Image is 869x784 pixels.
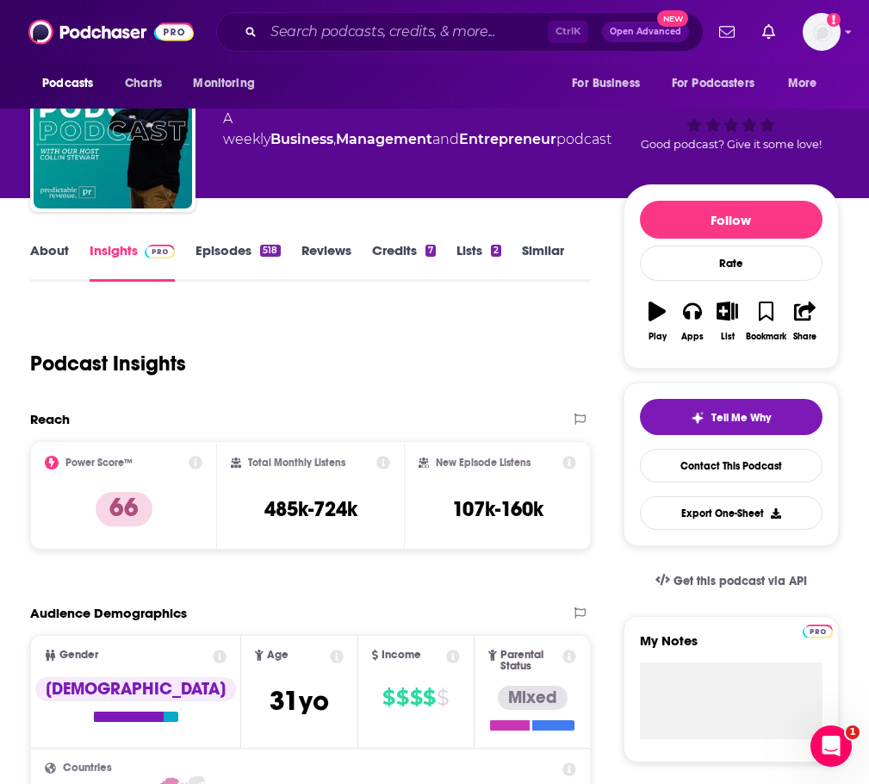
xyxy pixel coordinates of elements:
span: Charts [125,72,162,96]
a: Pro website [803,622,833,638]
div: Rate [640,246,822,281]
a: Similar [522,242,564,282]
span: Get this podcast via API [673,574,807,588]
a: Show notifications dropdown [755,17,782,47]
span: Ctrl K [548,21,588,43]
label: My Notes [640,632,822,663]
h3: 107k-160k [452,496,543,522]
div: A weekly podcast [223,109,624,150]
span: $ [396,684,408,712]
div: [DEMOGRAPHIC_DATA] [35,677,236,701]
a: Credits7 [372,242,436,282]
button: Open AdvancedNew [602,22,689,42]
button: open menu [181,67,276,100]
span: New [657,10,688,27]
img: Podchaser Pro [803,625,833,638]
svg: Add a profile image [827,13,841,27]
button: open menu [776,67,839,100]
a: Charts [114,67,172,100]
input: Search podcasts, credits, & more... [264,18,548,46]
p: 66 [96,492,152,526]
span: and [432,131,459,147]
button: Share [787,290,822,352]
button: open menu [560,67,661,100]
button: tell me why sparkleTell Me Why [640,399,822,435]
span: Podcasts [42,72,93,96]
img: Podchaser - Follow, Share and Rate Podcasts [28,16,194,48]
a: Reviews [301,242,351,282]
span: $ [382,684,394,712]
span: $ [410,684,422,712]
a: Entrepreneur [459,131,556,147]
a: Contact This Podcast [640,449,822,482]
span: $ [423,684,435,712]
img: User Profile [803,13,841,51]
button: Play [640,290,675,352]
span: 31 yo [270,684,329,718]
button: open menu [661,67,779,100]
span: Age [267,650,289,661]
div: 7 [425,245,436,257]
button: Follow [640,201,822,239]
span: For Business [572,72,640,96]
h1: Podcast Insights [30,351,186,376]
h2: New Episode Listens [436,457,531,469]
a: Show notifications dropdown [712,17,742,47]
button: open menu [30,67,115,100]
img: Predictable Revenue Podcast [34,50,192,208]
button: Export One-Sheet [640,496,822,530]
div: Apps [681,332,704,342]
iframe: Intercom live chat [810,725,852,767]
div: Play [649,332,667,342]
a: Episodes518 [196,242,280,282]
a: Get this podcast via API [642,560,821,602]
span: Monitoring [193,72,254,96]
span: Tell Me Why [711,411,771,425]
div: Search podcasts, credits, & more... [216,12,704,52]
div: 518 [260,245,280,257]
span: Income [382,650,421,661]
div: 2 [491,245,501,257]
span: Gender [59,650,98,661]
img: Podchaser Pro [145,245,175,258]
a: Management [336,131,432,147]
button: Show profile menu [803,13,841,51]
button: Apps [675,290,711,352]
h3: 485k-724k [264,496,357,522]
span: Parental Status [500,650,560,672]
button: List [710,290,745,352]
div: Bookmark [746,332,786,342]
h2: Total Monthly Listens [248,457,345,469]
span: For Podcasters [672,72,754,96]
div: List [721,332,735,342]
span: $ [437,684,449,712]
div: 66Good podcast? Give it some love! [624,55,839,162]
img: tell me why sparkle [691,411,705,425]
a: InsightsPodchaser Pro [90,242,175,282]
h2: Power Score™ [65,457,133,469]
span: Countries [63,762,112,774]
h2: Reach [30,411,70,427]
span: , [333,131,336,147]
h2: Audience Demographics [30,605,187,621]
div: Share [793,332,816,342]
span: Logged in as ABolliger [803,13,841,51]
span: Open Advanced [610,28,681,36]
a: Business [270,131,333,147]
a: Lists2 [456,242,501,282]
span: Good podcast? Give it some love! [641,138,822,151]
span: More [788,72,817,96]
span: 1 [846,725,860,739]
a: About [30,242,69,282]
div: Mixed [498,686,568,710]
button: Bookmark [745,290,787,352]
